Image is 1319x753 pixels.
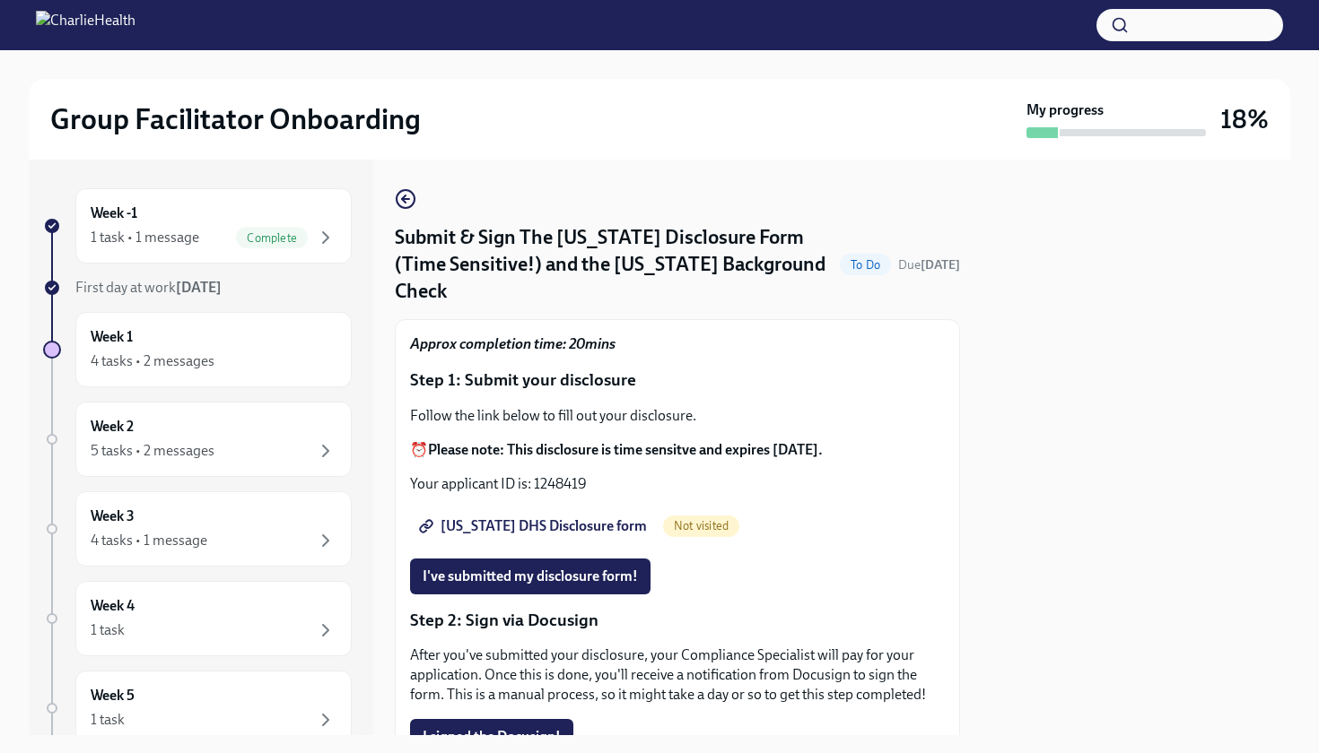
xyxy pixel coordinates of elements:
[91,228,199,247] div: 1 task • 1 message
[43,402,352,477] a: Week 25 tasks • 2 messages
[410,474,945,494] p: Your applicant ID is: 1248419
[898,257,960,273] span: Due
[91,710,125,730] div: 1 task
[410,406,945,426] p: Follow the link below to fill out your disclosure.
[91,351,214,371] div: 4 tasks • 2 messages
[663,519,739,532] span: Not visited
[36,11,135,39] img: CharlieHealth
[428,441,823,458] strong: Please note: This disclosure is time sensitve and expires [DATE].
[410,609,945,632] p: Step 2: Sign via Docusign
[423,728,561,746] span: I signed the Docusign!
[91,686,135,705] h6: Week 5
[410,558,651,594] button: I've submitted my disclosure form!
[410,335,616,352] strong: Approx completion time: 20mins
[50,101,421,137] h2: Group Facilitator Onboarding
[43,312,352,387] a: Week 14 tasks • 2 messages
[921,257,960,273] strong: [DATE]
[423,567,638,585] span: I've submitted my disclosure form!
[75,279,222,296] span: First day at work
[410,440,945,460] p: ⏰
[410,508,659,544] a: [US_STATE] DHS Disclosure form
[43,491,352,567] a: Week 34 tasks • 1 message
[91,620,125,640] div: 1 task
[43,581,352,656] a: Week 41 task
[236,231,308,245] span: Complete
[410,368,945,392] p: Step 1: Submit your disclosure
[43,278,352,298] a: First day at work[DATE]
[91,203,137,223] h6: Week -1
[176,279,222,296] strong: [DATE]
[91,506,135,526] h6: Week 3
[395,224,833,305] h4: Submit & Sign The [US_STATE] Disclosure Form (Time Sensitive!) and the [US_STATE] Background Check
[1220,103,1269,135] h3: 18%
[1026,100,1104,120] strong: My progress
[91,441,214,461] div: 5 tasks • 2 messages
[423,517,647,535] span: [US_STATE] DHS Disclosure form
[91,596,135,616] h6: Week 4
[898,256,960,273] span: September 17th, 2025 09:00
[410,645,945,705] p: After you've submitted your disclosure, your Compliance Specialist will pay for your application....
[91,327,133,347] h6: Week 1
[43,188,352,264] a: Week -11 task • 1 messageComplete
[91,531,207,550] div: 4 tasks • 1 message
[43,671,352,746] a: Week 51 task
[91,417,134,437] h6: Week 2
[840,258,891,272] span: To Do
